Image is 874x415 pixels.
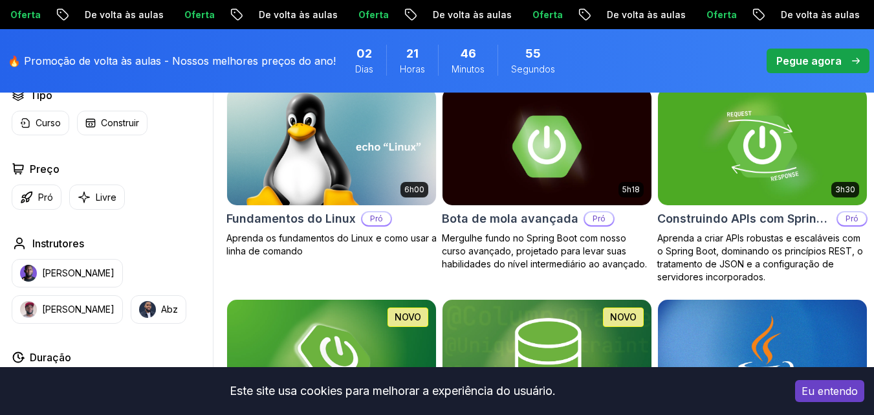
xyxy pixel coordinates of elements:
[161,304,178,315] font: Abz
[12,295,123,324] button: instrutor img[PERSON_NAME]
[30,89,52,102] font: Tipo
[257,9,336,20] font: De volta às aulas
[42,304,115,315] font: [PERSON_NAME]
[32,237,84,250] font: Instrutores
[593,214,606,223] font: Pró
[370,214,383,223] font: Pró
[20,301,37,318] img: instrutor img
[610,311,637,322] font: NOVO
[83,9,162,20] font: De volta às aulas
[69,185,125,210] button: Livre
[779,9,858,20] font: De volta às aulas
[226,232,437,256] font: Aprenda os fundamentos do Linux e como usar a linha de comando
[226,212,356,225] font: Fundamentos do Linux
[442,212,578,225] font: Bota de mola avançada
[622,185,640,194] font: 5h18
[96,192,116,203] font: Livre
[406,45,419,63] span: 21 horas
[658,88,867,205] img: Construindo APIs com Spring Boot Card
[182,9,213,20] font: Oferta
[431,9,510,20] font: De volta às aulas
[525,45,541,63] span: 55 Seconds
[657,212,854,225] font: Construindo APIs com Spring Boot
[356,47,372,60] font: 02
[131,295,186,324] button: instrutor imgAbz
[511,63,555,74] font: Segundos
[795,380,864,402] button: Aceitar cookies
[846,214,858,223] font: Pró
[442,87,652,271] a: Cartão Advanced Spring Boot5h18Bota de mola avançadaPróMergulhe fundo no Spring Boot com nosso cu...
[776,54,842,67] font: Pegue agora
[657,87,868,284] a: Construindo APIs com Spring Boot Card3h30Construindo APIs com Spring BootPróAprenda a criar APIs ...
[30,351,71,364] font: Duração
[461,45,476,63] span: 46 Minutes
[12,185,61,210] button: Pró
[442,88,651,205] img: Cartão Advanced Spring Boot
[442,232,647,269] font: Mergulhe fundo no Spring Boot com nosso curso avançado, projetado para levar suas habilidades do ...
[657,232,863,282] font: Aprenda a criar APIs robustas e escaláveis ​​com o Spring Boot, dominando os princípios REST, o t...
[227,88,436,205] img: Cartão de Fundamentos do Linux
[356,45,372,63] span: 2 dias
[42,267,115,278] font: [PERSON_NAME]
[355,63,373,74] font: Dias
[356,9,387,20] font: Oferta
[12,111,69,135] button: Curso
[12,259,123,287] button: instrutor img[PERSON_NAME]
[226,87,437,258] a: Cartão de Fundamentos do Linux6h00Fundamentos do LinuxPróAprenda os fundamentos do Linux e como u...
[8,54,336,67] font: 🔥 Promoção de volta às aulas - Nossos melhores preços do ano!
[139,301,156,318] img: instrutor img
[20,265,37,282] img: instrutor img
[38,192,53,203] font: Pró
[835,185,855,194] font: 3h30
[101,117,139,128] font: Construir
[395,311,421,322] font: NOVO
[230,384,556,398] font: Este site usa cookies para melhorar a experiência do usuário.
[406,47,419,60] font: 21
[400,63,425,74] font: Horas
[8,9,39,20] font: Oferta
[705,9,735,20] font: Oferta
[404,185,424,194] font: 6h00
[452,63,485,74] font: Minutos
[802,385,858,398] font: Eu entendo
[77,111,147,135] button: Construir
[605,9,684,20] font: De volta às aulas
[36,117,61,128] font: Curso
[530,9,561,20] font: Oferta
[30,163,60,175] font: Preço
